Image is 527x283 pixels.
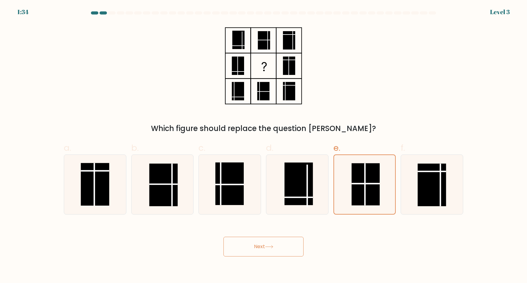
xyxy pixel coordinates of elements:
div: 1:34 [17,7,29,17]
div: Which figure should replace the question [PERSON_NAME]? [67,123,460,134]
span: c. [198,142,205,154]
div: Level 3 [490,7,510,17]
span: a. [64,142,71,154]
button: Next [223,237,304,256]
span: d. [266,142,273,154]
span: b. [131,142,139,154]
span: f. [401,142,405,154]
span: e. [333,142,340,154]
